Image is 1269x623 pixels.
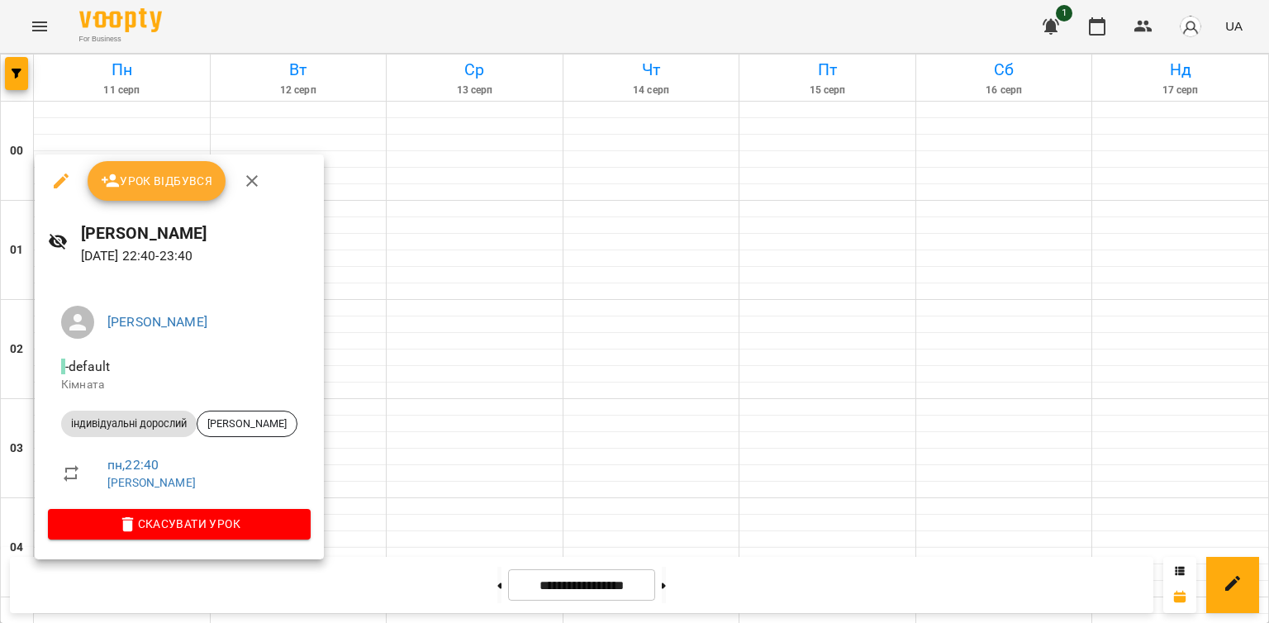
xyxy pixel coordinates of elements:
[197,416,297,431] span: [PERSON_NAME]
[107,457,159,473] a: пн , 22:40
[197,411,297,437] div: [PERSON_NAME]
[61,514,297,534] span: Скасувати Урок
[81,246,311,266] p: [DATE] 22:40 - 23:40
[101,171,213,191] span: Урок відбувся
[61,416,197,431] span: індивідуальні дорослий
[107,314,207,330] a: [PERSON_NAME]
[107,476,196,489] a: [PERSON_NAME]
[48,509,311,539] button: Скасувати Урок
[88,161,226,201] button: Урок відбувся
[61,359,113,374] span: - default
[61,377,297,393] p: Кімната
[81,221,311,246] h6: [PERSON_NAME]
